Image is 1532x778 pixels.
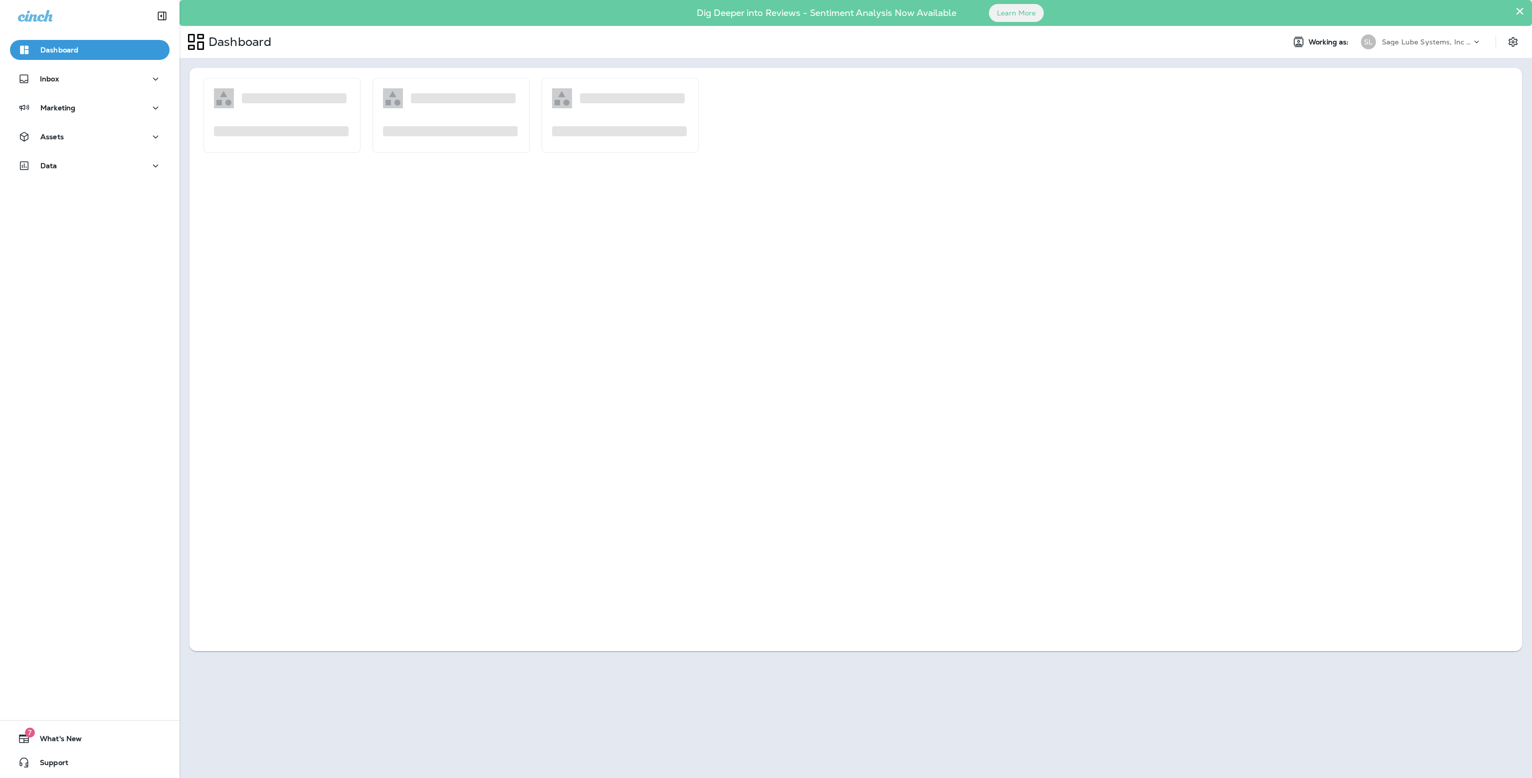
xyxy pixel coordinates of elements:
p: Dashboard [204,34,271,49]
button: Settings [1504,33,1522,51]
button: Assets [10,127,170,147]
button: Marketing [10,98,170,118]
p: Inbox [40,75,59,83]
span: What's New [30,735,82,747]
span: Support [30,759,68,771]
span: 7 [25,728,35,738]
div: SL [1361,34,1376,49]
p: Marketing [40,104,75,112]
p: Sage Lube Systems, Inc dba LOF Xpress Oil Change [1382,38,1472,46]
button: Dashboard [10,40,170,60]
button: Inbox [10,69,170,89]
button: Learn More [989,4,1044,22]
p: Dashboard [40,46,78,54]
button: 7What's New [10,729,170,749]
p: Data [40,162,57,170]
button: Collapse Sidebar [148,6,176,26]
button: Data [10,156,170,176]
button: Close [1515,3,1525,19]
p: Assets [40,133,64,141]
p: Dig Deeper into Reviews - Sentiment Analysis Now Available [668,11,985,14]
button: Support [10,753,170,773]
span: Working as: [1309,38,1351,46]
